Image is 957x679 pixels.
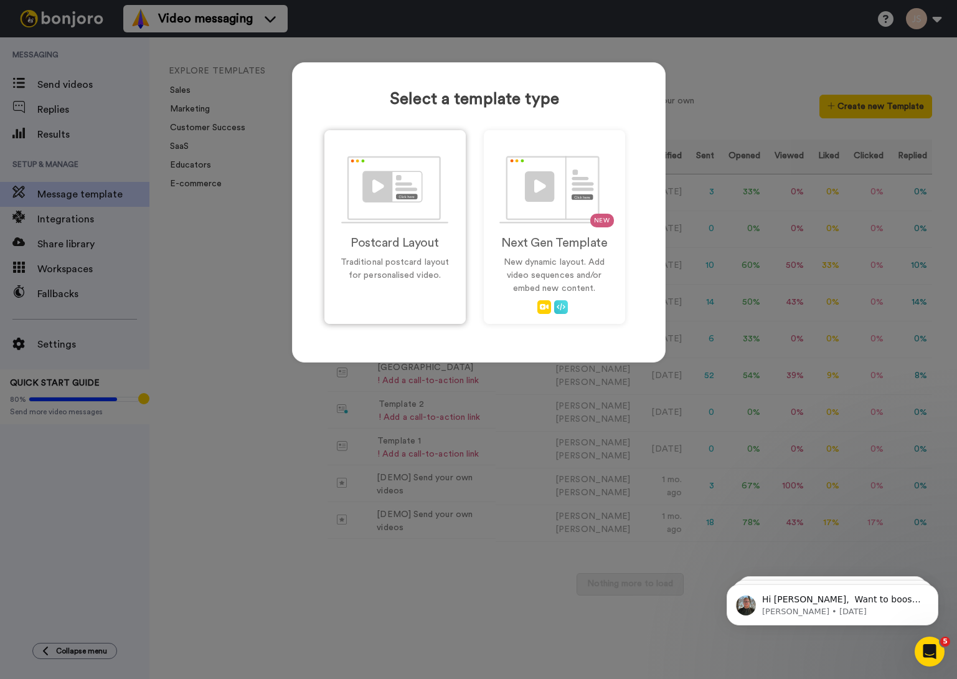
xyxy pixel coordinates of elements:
[484,130,625,324] a: NEWNext Gen TemplateNew dynamic layout. Add video sequences and/or embed new content.
[940,637,950,647] span: 5
[337,256,453,282] p: Traditional postcard layout for personalised video.
[554,300,568,314] img: Embed.svg
[537,300,551,314] img: AddVideo.svg
[499,156,609,224] img: NextGenLayout.svg
[324,90,625,108] h1: Select a template type
[497,236,612,250] h2: Next Gen Template
[915,637,945,667] iframe: Intercom live chat
[590,214,614,227] span: NEW
[708,558,957,645] iframe: Intercom notifications message
[341,156,448,224] img: PostcardLayout.svg
[337,236,453,250] h2: Postcard Layout
[497,256,612,295] p: New dynamic layout. Add video sequences and/or embed new content.
[324,130,466,324] a: Postcard LayoutTraditional postcard layout for personalised video.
